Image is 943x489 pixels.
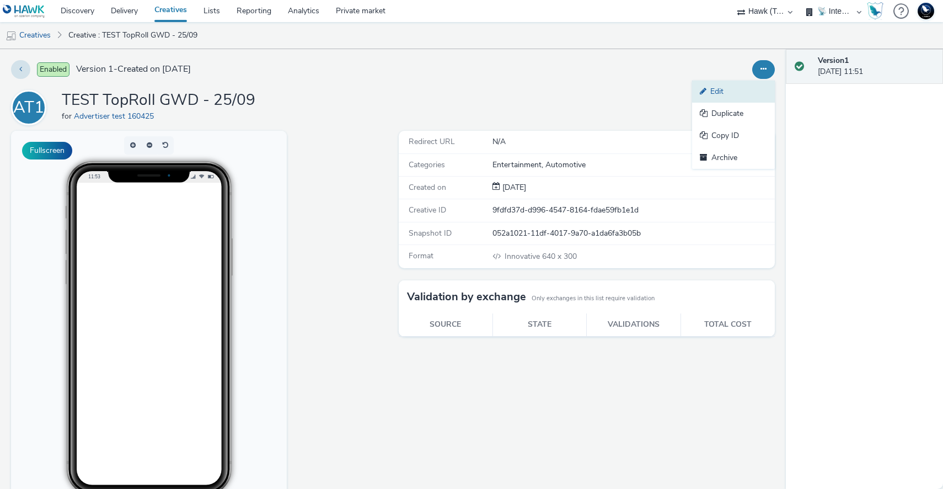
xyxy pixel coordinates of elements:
[692,125,775,147] a: Copy ID
[409,251,433,261] span: Format
[692,147,775,169] a: Archive
[407,289,526,305] h3: Validation by exchange
[77,42,89,49] span: 11:53
[13,92,44,123] div: AT1
[492,160,774,171] div: Entertainment, Automotive
[76,63,191,76] span: Version 1 - Created on [DATE]
[492,313,587,336] th: State
[399,313,493,336] th: Source
[503,251,577,262] span: 640 x 300
[6,30,17,41] img: mobile
[587,313,681,336] th: Validations
[3,4,45,18] img: undefined Logo
[62,111,74,121] span: for
[505,251,542,262] span: Innovative
[918,3,934,19] img: Support Hawk
[62,90,255,111] h1: TEST TopRoll GWD - 25/09
[818,55,849,66] strong: Version 1
[681,313,775,336] th: Total cost
[500,182,526,193] span: [DATE]
[11,102,51,113] a: AT1
[74,111,158,121] a: Advertiser test 160425
[492,205,774,216] div: 9fdfd37d-d996-4547-8164-fdae59fb1e1d
[818,55,934,78] div: [DATE] 11:51
[692,81,775,103] a: Edit
[409,228,452,238] span: Snapshot ID
[409,160,445,170] span: Categories
[22,142,72,160] button: Fullscreen
[409,205,446,215] span: Creative ID
[867,2,888,20] a: Hawk Academy
[492,228,774,239] div: 052a1021-11df-4017-9a70-a1da6fa3b05b
[532,294,655,303] small: Only exchanges in this list require validation
[63,22,203,49] a: Creative : TEST TopRoll GWD - 25/09
[492,136,506,147] span: N/A
[409,136,455,147] span: Redirect URL
[37,62,69,77] span: Enabled
[867,2,883,20] img: Hawk Academy
[692,103,775,125] a: Duplicate
[409,182,446,193] span: Created on
[500,182,526,193] div: Creation 25 September 2025, 11:51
